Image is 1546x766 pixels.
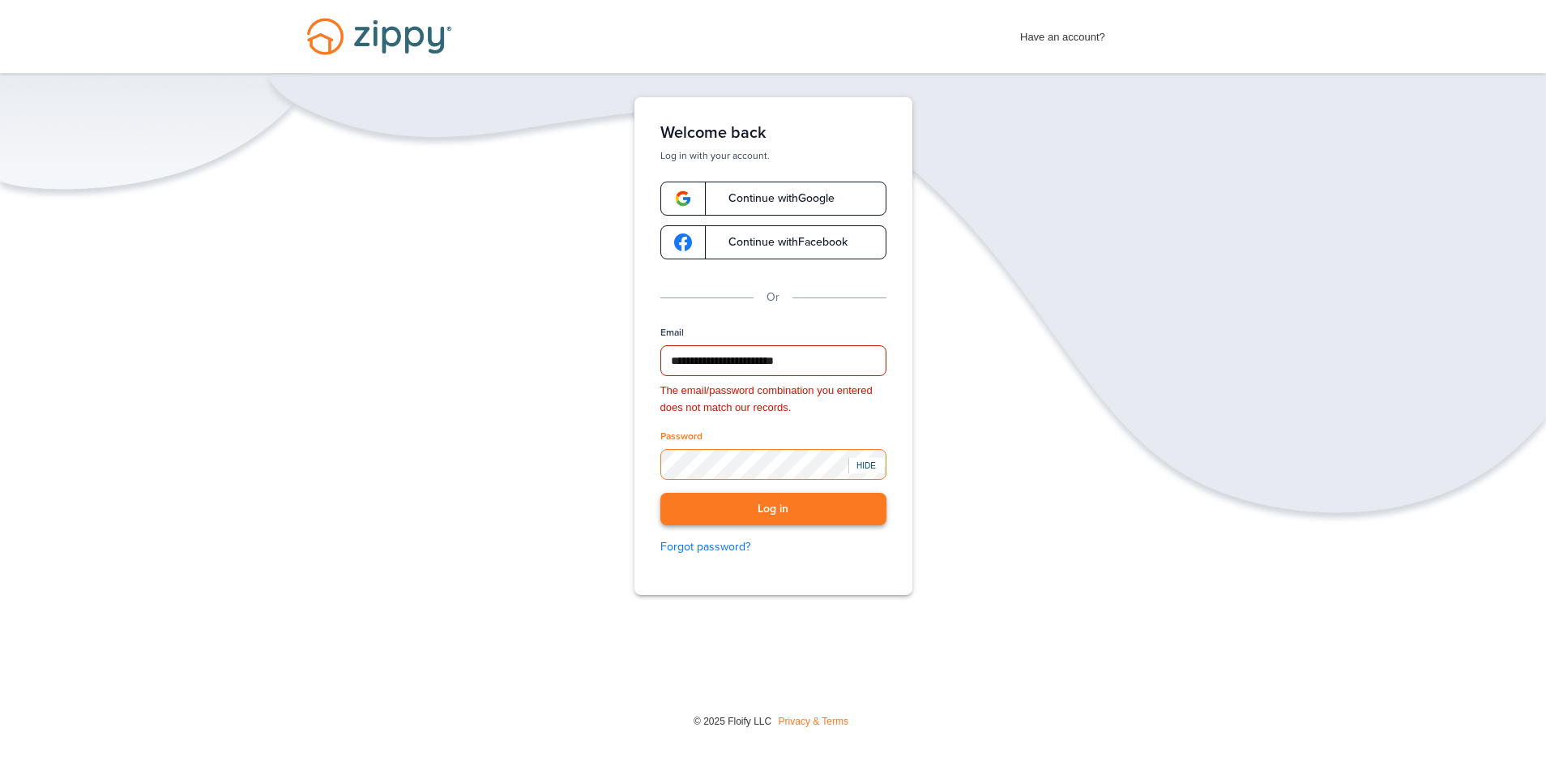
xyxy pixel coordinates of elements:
[660,383,886,417] div: The email/password combination you entered does not match our records.
[660,123,886,143] h1: Welcome back
[660,345,886,376] input: Email
[674,233,692,251] img: google-logo
[660,430,703,443] label: Password
[779,716,848,727] a: Privacy & Terms
[767,289,779,306] p: Or
[660,326,684,340] label: Email
[660,449,886,480] input: Password
[660,493,886,526] button: Log in
[674,190,692,208] img: google-logo
[712,193,835,204] span: Continue with Google
[848,458,884,473] div: HIDE
[660,538,886,556] a: Forgot password?
[660,182,886,216] a: google-logoContinue withGoogle
[712,237,848,248] span: Continue with Facebook
[660,225,886,259] a: google-logoContinue withFacebook
[694,716,771,727] span: © 2025 Floify LLC
[1020,20,1105,46] span: Have an account?
[660,149,886,162] p: Log in with your account.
